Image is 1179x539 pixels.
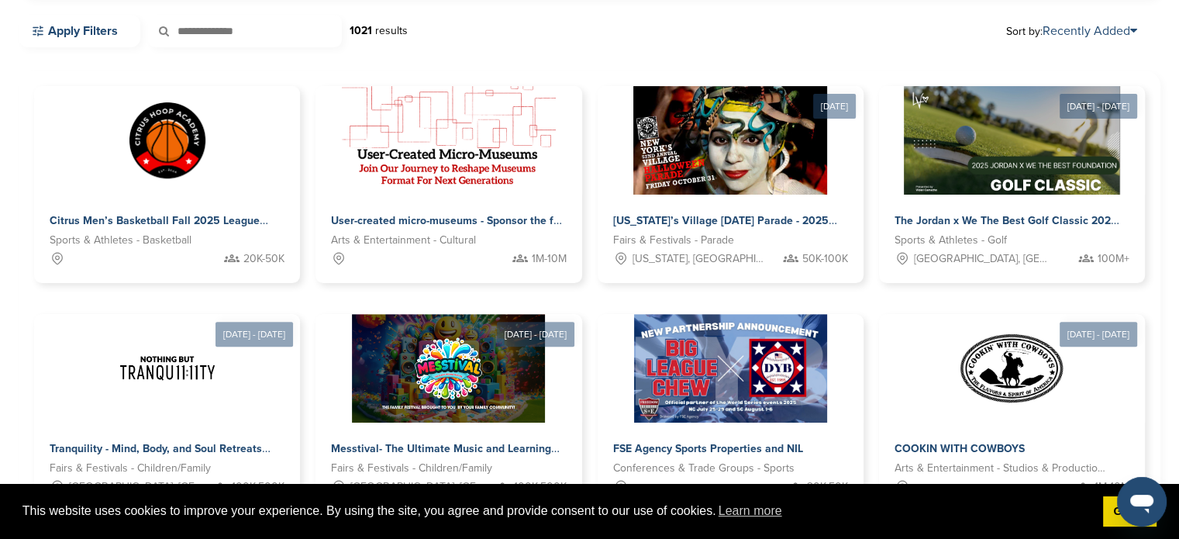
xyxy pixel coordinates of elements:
[1117,477,1167,527] iframe: Button to launch messaging window
[342,86,556,195] img: Sponsorpitch &
[895,442,1025,455] span: COOKIN WITH COWBOYS
[232,479,284,496] span: 100K-500K
[352,314,545,423] img: Sponsorpitch &
[331,214,694,227] span: User-created micro-museums - Sponsor the future of cultural storytelling
[613,232,734,249] span: Fairs & Festivals - Parade
[633,86,827,195] img: Sponsorpitch &
[598,314,864,511] a: Sponsorpitch & FSE Agency Sports Properties and NIL Conferences & Trade Groups - Sports 20K-50K
[113,314,222,423] img: Sponsorpitch &
[957,314,1066,423] img: Sponsorpitch &
[1043,23,1137,39] a: Recently Added
[19,15,140,47] a: Apply Filters
[514,479,567,496] span: 100K-500K
[243,250,284,268] span: 20K-50K
[331,232,476,249] span: Arts & Entertainment - Cultural
[497,322,574,347] div: [DATE] - [DATE]
[315,86,581,283] a: Sponsorpitch & User-created micro-museums - Sponsor the future of cultural storytelling Arts & En...
[633,250,766,268] span: [US_STATE], [GEOGRAPHIC_DATA]
[22,499,1091,523] span: This website uses cookies to improve your experience. By using the site, you agree and provide co...
[895,232,1007,249] span: Sports & Athletes - Golf
[315,289,581,511] a: [DATE] - [DATE] Sponsorpitch & Messtival- The Ultimate Music and Learning Family Festival Fairs &...
[50,214,260,227] span: Citrus Men’s Basketball Fall 2025 League
[634,314,827,423] img: Sponsorpitch &
[1095,479,1129,496] span: 1M-10M
[532,250,567,268] span: 1M-10M
[613,460,795,477] span: Conferences & Trade Groups - Sports
[50,232,191,249] span: Sports & Athletes - Basketball
[1103,496,1157,527] a: dismiss cookie message
[1060,322,1137,347] div: [DATE] - [DATE]
[50,442,262,455] span: Tranquility - Mind, Body, and Soul Retreats
[879,61,1145,283] a: [DATE] - [DATE] Sponsorpitch & The Jordan x We The Best Golf Classic 2025 – Where Sports, Music &...
[914,250,1047,268] span: [GEOGRAPHIC_DATA], [GEOGRAPHIC_DATA]
[34,86,300,283] a: Sponsorpitch & Citrus Men’s Basketball Fall 2025 League Sports & Athletes - Basketball 20K-50K
[350,24,372,37] strong: 1021
[375,24,408,37] span: results
[350,479,484,496] span: [GEOGRAPHIC_DATA], [GEOGRAPHIC_DATA]
[613,214,829,227] span: [US_STATE]’s Village [DATE] Parade - 2025
[807,479,848,496] span: 20K-50K
[1098,250,1129,268] span: 100M+
[904,86,1120,195] img: Sponsorpitch &
[613,442,803,455] span: FSE Agency Sports Properties and NIL
[895,460,1106,477] span: Arts & Entertainment - Studios & Production Co's
[331,460,492,477] span: Fairs & Festivals - Children/Family
[598,61,864,283] a: [DATE] Sponsorpitch & [US_STATE]’s Village [DATE] Parade - 2025 Fairs & Festivals - Parade [US_ST...
[69,479,202,496] span: [GEOGRAPHIC_DATA], [GEOGRAPHIC_DATA]
[813,94,856,119] div: [DATE]
[331,442,630,455] span: Messtival- The Ultimate Music and Learning Family Festival
[1060,94,1137,119] div: [DATE] - [DATE]
[34,289,300,511] a: [DATE] - [DATE] Sponsorpitch & Tranquility - Mind, Body, and Soul Retreats Fairs & Festivals - Ch...
[879,289,1145,511] a: [DATE] - [DATE] Sponsorpitch & COOKIN WITH COWBOYS Arts & Entertainment - Studios & Production Co...
[50,460,211,477] span: Fairs & Festivals - Children/Family
[716,499,784,523] a: learn more about cookies
[113,86,222,195] img: Sponsorpitch &
[802,250,848,268] span: 50K-100K
[1006,25,1137,37] span: Sort by:
[215,322,293,347] div: [DATE] - [DATE]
